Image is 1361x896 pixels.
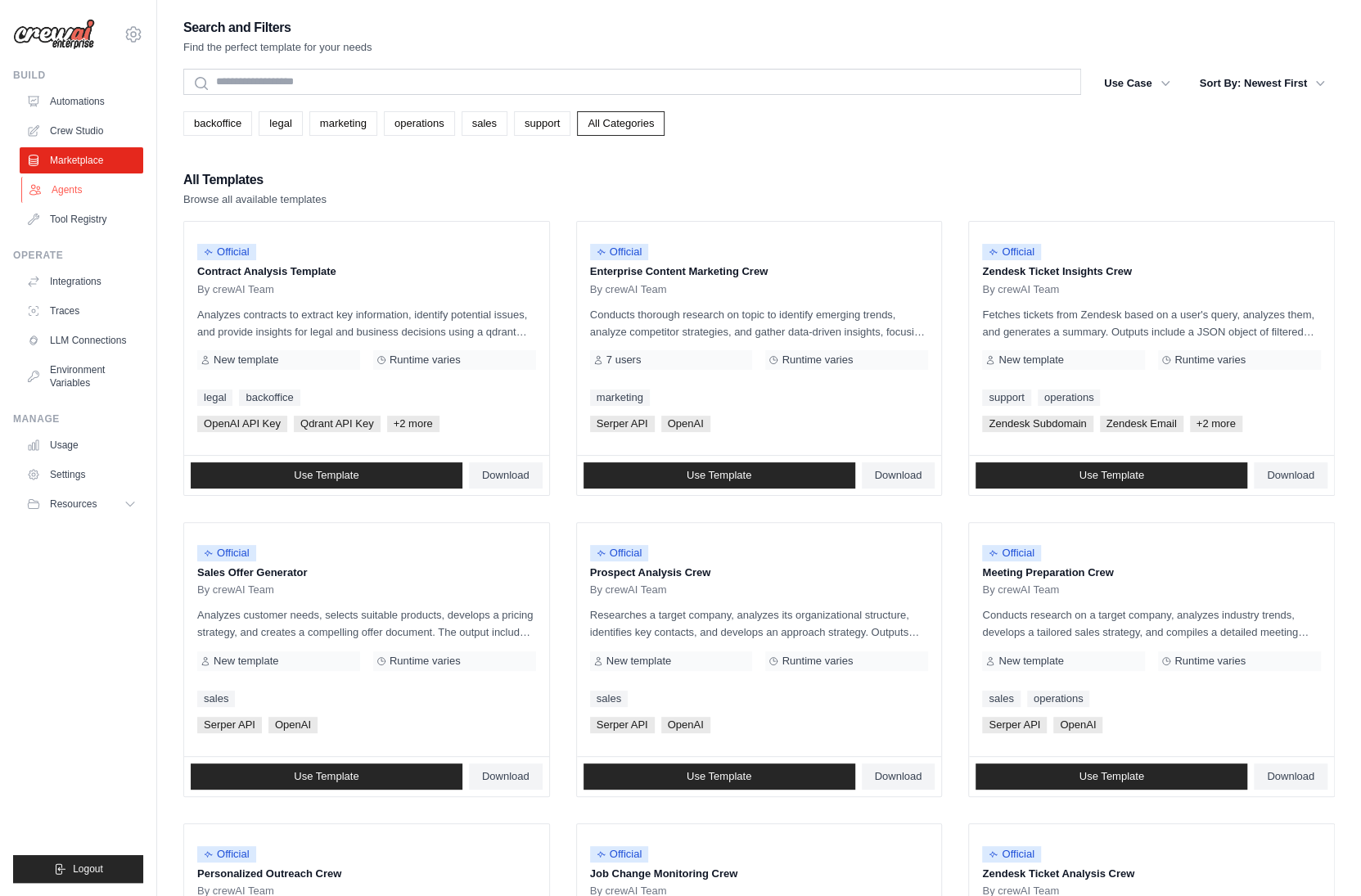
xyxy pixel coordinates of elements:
[982,389,1030,406] a: support
[482,469,530,482] span: Download
[1079,770,1144,783] span: Use Template
[20,118,143,144] a: Crew Studio
[239,389,300,406] a: backoffice
[13,19,95,50] img: Logo
[469,763,543,790] a: Download
[13,412,143,425] div: Manage
[20,327,143,353] a: LLM Connections
[183,39,372,56] p: Find the perfect template for your needs
[197,565,536,581] p: Sales Offer Generator
[20,462,143,488] a: Settings
[20,491,143,517] button: Resources
[183,191,327,208] p: Browse all available templates
[590,583,667,597] span: By crewAI Team
[590,263,929,280] p: Enterprise Content Marketing Crew
[214,655,278,668] span: New template
[197,866,536,882] p: Personalized Outreach Crew
[1053,717,1102,733] span: OpenAI
[197,606,536,641] p: Analyzes customer needs, selects suitable products, develops a pricing strategy, and creates a co...
[197,283,274,296] span: By crewAI Team
[782,353,853,367] span: Runtime varies
[782,655,853,668] span: Runtime varies
[862,763,935,790] a: Download
[259,111,302,136] a: legal
[982,416,1093,432] span: Zendesk Subdomain
[390,655,461,668] span: Runtime varies
[661,416,710,432] span: OpenAI
[197,583,274,597] span: By crewAI Team
[687,469,751,482] span: Use Template
[197,306,536,340] p: Analyzes contracts to extract key information, identify potential issues, and provide insights fo...
[577,111,665,136] a: All Categories
[982,545,1041,561] span: Official
[73,862,103,876] span: Logout
[20,357,143,396] a: Environment Variables
[976,462,1247,489] a: Use Template
[1267,770,1314,783] span: Download
[590,717,655,733] span: Serper API
[462,111,507,136] a: sales
[197,691,235,707] a: sales
[214,353,278,367] span: New template
[590,306,929,340] p: Conducts thorough research on topic to identify emerging trends, analyze competitor strategies, a...
[20,88,143,115] a: Automations
[13,855,143,883] button: Logout
[606,655,671,668] span: New template
[661,717,710,733] span: OpenAI
[1100,416,1183,432] span: Zendesk Email
[21,177,145,203] a: Agents
[590,565,929,581] p: Prospect Analysis Crew
[687,770,751,783] span: Use Template
[20,147,143,173] a: Marketplace
[590,545,649,561] span: Official
[982,866,1321,882] p: Zendesk Ticket Analysis Crew
[197,717,262,733] span: Serper API
[590,866,929,882] p: Job Change Monitoring Crew
[1079,469,1144,482] span: Use Template
[384,111,455,136] a: operations
[982,691,1020,707] a: sales
[590,846,649,862] span: Official
[590,416,655,432] span: Serper API
[197,389,232,406] a: legal
[982,263,1321,280] p: Zendesk Ticket Insights Crew
[20,206,143,232] a: Tool Registry
[590,606,929,641] p: Researches a target company, analyzes its organizational structure, identifies key contacts, and ...
[20,268,143,295] a: Integrations
[584,462,855,489] a: Use Template
[1027,691,1090,707] a: operations
[1254,763,1327,790] a: Download
[1254,462,1327,489] a: Download
[197,416,287,432] span: OpenAI API Key
[982,846,1041,862] span: Official
[875,469,922,482] span: Download
[982,565,1321,581] p: Meeting Preparation Crew
[191,462,462,489] a: Use Template
[976,763,1247,790] a: Use Template
[197,244,256,260] span: Official
[294,770,358,783] span: Use Template
[590,389,650,406] a: marketing
[1038,389,1101,406] a: operations
[590,244,649,260] span: Official
[1267,469,1314,482] span: Download
[294,416,381,432] span: Qdrant API Key
[982,606,1321,641] p: Conducts research on a target company, analyzes industry trends, develops a tailored sales strate...
[590,283,667,296] span: By crewAI Team
[982,283,1059,296] span: By crewAI Team
[590,691,628,707] a: sales
[20,298,143,324] a: Traces
[50,498,97,511] span: Resources
[13,69,143,82] div: Build
[1174,353,1246,367] span: Runtime varies
[20,432,143,458] a: Usage
[268,717,318,733] span: OpenAI
[309,111,377,136] a: marketing
[1094,69,1180,98] button: Use Case
[606,353,642,367] span: 7 users
[875,770,922,783] span: Download
[183,16,372,39] h2: Search and Filters
[514,111,570,136] a: support
[482,770,530,783] span: Download
[1174,655,1246,668] span: Runtime varies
